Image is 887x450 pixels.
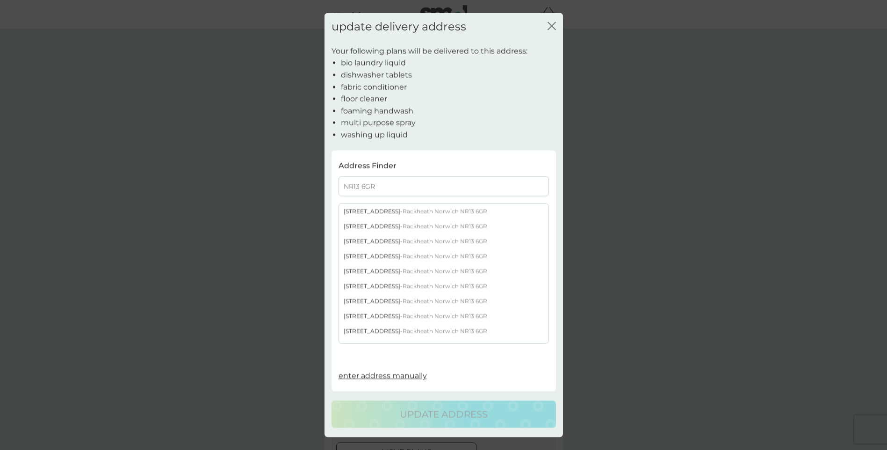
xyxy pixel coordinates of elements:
[341,71,412,80] span: dishwasher tablets
[339,234,548,249] div: [STREET_ADDRESS] -
[341,130,408,139] span: washing up liquid
[341,94,387,103] span: floor cleaner
[403,208,487,215] span: Rackheath Norwich NR13 6GR
[341,82,407,91] span: fabric conditioner
[332,20,466,34] h2: update delivery address
[339,294,548,309] div: [STREET_ADDRESS] -
[403,342,487,349] span: Rackheath Norwich NR13 6GR
[548,22,556,32] button: close
[403,223,487,230] span: Rackheath Norwich NR13 6GR
[339,309,548,324] div: [STREET_ADDRESS] -
[339,339,548,354] div: [STREET_ADDRESS] -
[339,219,548,234] div: [STREET_ADDRESS] -
[403,312,487,319] span: Rackheath Norwich NR13 6GR
[339,249,548,264] div: [STREET_ADDRESS] -
[339,279,548,294] div: [STREET_ADDRESS] -
[339,371,427,380] span: enter address manually
[339,204,548,219] div: [STREET_ADDRESS] -
[339,160,397,172] p: Address Finder
[341,118,416,127] span: multi purpose spray
[341,106,413,115] span: foaming handwash
[341,58,406,67] span: bio laundry liquid
[332,45,527,57] p: Your following plans will be delivered to this address:
[403,298,487,305] span: Rackheath Norwich NR13 6GR
[403,253,487,260] span: Rackheath Norwich NR13 6GR
[403,268,487,275] span: Rackheath Norwich NR13 6GR
[403,327,487,334] span: Rackheath Norwich NR13 6GR
[339,264,548,279] div: [STREET_ADDRESS] -
[403,283,487,290] span: Rackheath Norwich NR13 6GR
[339,324,548,339] div: [STREET_ADDRESS] -
[403,238,487,245] span: Rackheath Norwich NR13 6GR
[332,400,556,428] button: update address
[400,406,488,421] p: update address
[339,370,427,382] button: enter address manually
